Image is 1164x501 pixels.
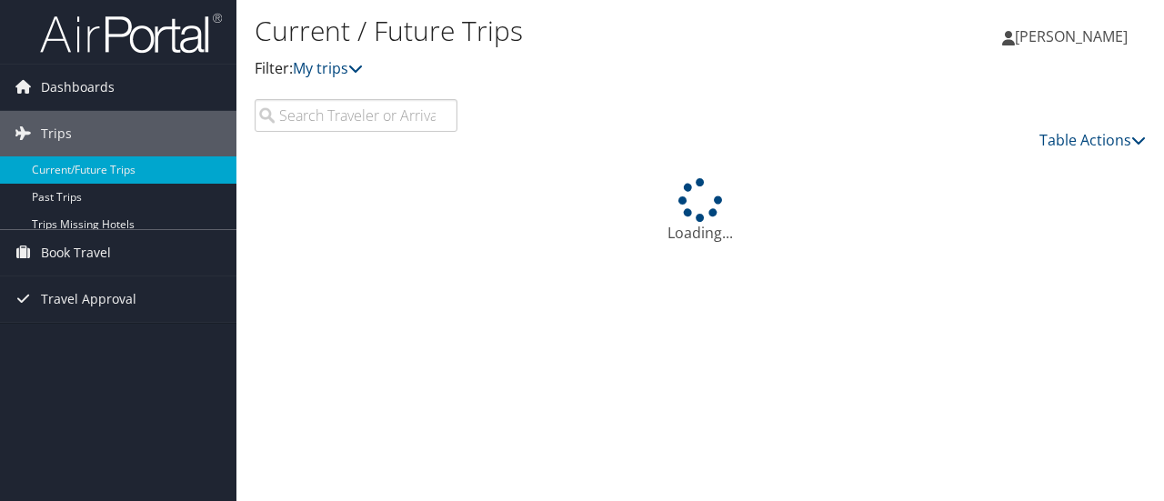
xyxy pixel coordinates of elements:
[41,230,111,276] span: Book Travel
[1015,26,1128,46] span: [PERSON_NAME]
[255,178,1146,244] div: Loading...
[255,99,457,132] input: Search Traveler or Arrival City
[41,276,136,322] span: Travel Approval
[255,57,848,81] p: Filter:
[293,58,363,78] a: My trips
[41,111,72,156] span: Trips
[40,12,222,55] img: airportal-logo.png
[1039,130,1146,150] a: Table Actions
[41,65,115,110] span: Dashboards
[1002,9,1146,64] a: [PERSON_NAME]
[255,12,848,50] h1: Current / Future Trips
